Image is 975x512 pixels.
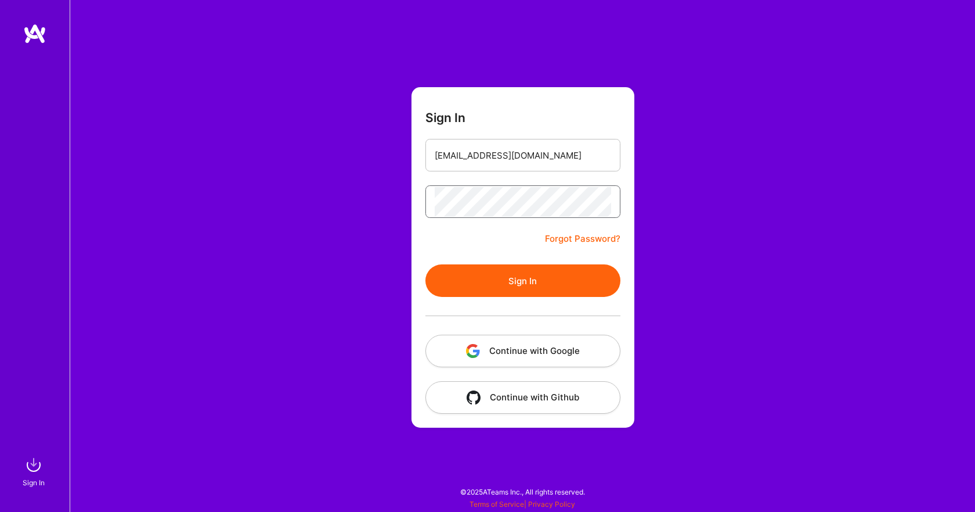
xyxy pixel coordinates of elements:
[545,232,620,246] a: Forgot Password?
[425,335,620,367] button: Continue with Google
[70,477,975,506] div: © 2025 ATeams Inc., All rights reserved.
[467,391,481,404] img: icon
[425,110,465,125] h3: Sign In
[22,453,45,477] img: sign in
[24,453,45,489] a: sign inSign In
[23,23,46,44] img: logo
[425,381,620,414] button: Continue with Github
[23,477,45,489] div: Sign In
[425,264,620,297] button: Sign In
[470,500,575,509] span: |
[470,500,524,509] a: Terms of Service
[435,141,611,170] input: Email...
[528,500,575,509] a: Privacy Policy
[466,344,480,358] img: icon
